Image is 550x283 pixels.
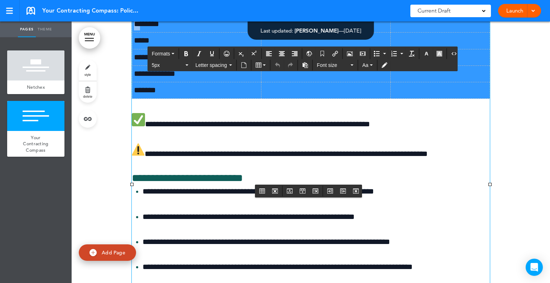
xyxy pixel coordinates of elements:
[132,143,145,156] img: 26a0.png
[271,60,284,70] div: Undo
[284,186,296,196] div: Insert row before
[269,186,281,196] div: Delete table
[7,131,64,157] a: Your Contracting Compass
[23,135,48,153] span: Your Contracting Compass
[309,186,322,196] div: Delete row
[344,48,356,59] div: Airmason image
[206,48,218,59] div: Underline
[193,48,205,59] div: Italic
[180,48,192,59] div: Bold
[317,62,349,69] span: Font size
[79,81,97,103] a: delete
[337,186,349,196] div: Insert column after
[152,51,170,57] span: Formats
[79,59,97,81] a: style
[85,72,91,77] span: style
[276,48,288,59] div: Align center
[344,27,361,34] span: [DATE]
[235,48,247,59] div: Subscript
[102,249,125,256] span: Add Page
[255,185,362,197] div: Inline toolbar
[448,48,460,59] div: Source code
[248,48,260,59] div: Superscript
[362,62,368,68] span: Aa
[289,48,301,59] div: Align right
[263,48,275,59] div: Align left
[357,48,369,59] div: Insert/edit media
[261,28,361,33] div: —
[371,48,388,59] div: Bullet list
[389,48,405,59] div: Numbered list
[526,259,543,276] div: Open Intercom Messenger
[316,48,328,59] div: Anchor
[303,48,315,59] div: Insert/Edit global anchor link
[324,186,336,196] div: Insert column before
[152,62,184,69] span: 5px
[18,21,36,37] a: Pages
[42,7,139,15] span: Your Contracting Compass: Policies, Procedures, & Best Practices
[79,27,100,49] a: MENU
[418,6,450,16] span: Current Draft
[299,60,311,70] div: Paste as text
[196,62,228,69] span: Letter spacing
[27,84,45,90] span: Netchex
[7,80,64,94] a: Netchex
[252,60,269,70] div: Table
[90,249,97,256] img: add.svg
[503,4,526,18] a: Launch
[238,60,250,70] div: Insert document
[79,244,136,261] a: Add Page
[83,94,92,98] span: delete
[329,48,341,59] div: Insert/edit airmason link
[296,186,309,196] div: Insert row after
[36,21,54,37] a: Theme
[261,27,293,34] span: Last updated:
[256,186,268,196] div: Table properties
[378,60,391,70] div: Toggle Tracking Changes
[350,186,362,196] div: Delete column
[132,113,145,126] img: 2705.png
[406,48,418,59] div: Clear formatting
[295,27,339,34] span: [PERSON_NAME]
[284,60,296,70] div: Redo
